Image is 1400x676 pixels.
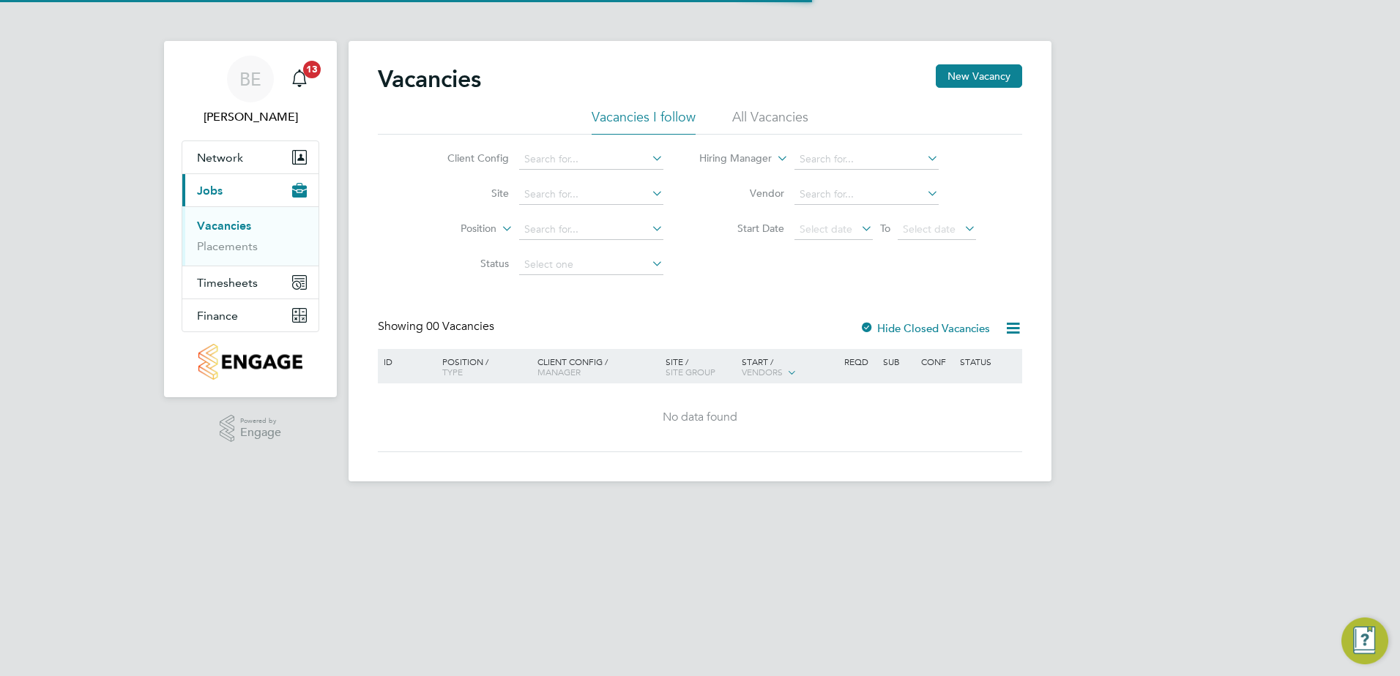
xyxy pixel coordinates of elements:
[197,309,238,323] span: Finance
[860,321,990,335] label: Hide Closed Vacancies
[442,366,463,378] span: Type
[197,184,223,198] span: Jobs
[519,255,663,275] input: Select one
[431,349,534,384] div: Position /
[197,219,251,233] a: Vacancies
[537,366,581,378] span: Manager
[876,219,895,238] span: To
[425,257,509,270] label: Status
[666,366,715,378] span: Site Group
[164,41,337,397] nav: Main navigation
[197,151,243,165] span: Network
[800,222,852,236] span: Select date
[700,222,784,235] label: Start Date
[425,187,509,200] label: Site
[285,56,314,102] a: 13
[182,266,319,298] button: Timesheets
[378,64,481,94] h2: Vacancies
[182,56,319,126] a: BE[PERSON_NAME]
[936,64,1022,88] button: New Vacancy
[378,319,497,334] div: Showing
[841,349,879,374] div: Reqd
[688,151,772,166] label: Hiring Manager
[182,344,319,380] a: Go to home page
[903,222,956,236] span: Select date
[380,410,1020,425] div: No data found
[519,219,663,240] input: Search for...
[519,149,663,170] input: Search for...
[519,184,663,205] input: Search for...
[700,187,784,200] label: Vendor
[240,427,281,439] span: Engage
[197,276,258,290] span: Timesheets
[412,222,496,236] label: Position
[794,149,939,170] input: Search for...
[239,70,261,89] span: BE
[662,349,739,384] div: Site /
[182,206,319,266] div: Jobs
[220,415,282,443] a: Powered byEngage
[182,141,319,173] button: Network
[182,174,319,206] button: Jobs
[182,108,319,126] span: Billy Eadie
[240,415,281,427] span: Powered by
[425,151,509,165] label: Client Config
[1341,617,1388,664] button: Engage Resource Center
[917,349,956,374] div: Conf
[742,366,783,378] span: Vendors
[426,319,494,334] span: 00 Vacancies
[732,108,808,135] li: All Vacancies
[198,344,302,380] img: countryside-properties-logo-retina.png
[956,349,1020,374] div: Status
[380,349,431,374] div: ID
[794,184,939,205] input: Search for...
[592,108,696,135] li: Vacancies I follow
[303,61,321,78] span: 13
[879,349,917,374] div: Sub
[197,239,258,253] a: Placements
[738,349,841,386] div: Start /
[182,299,319,331] button: Finance
[534,349,662,384] div: Client Config /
